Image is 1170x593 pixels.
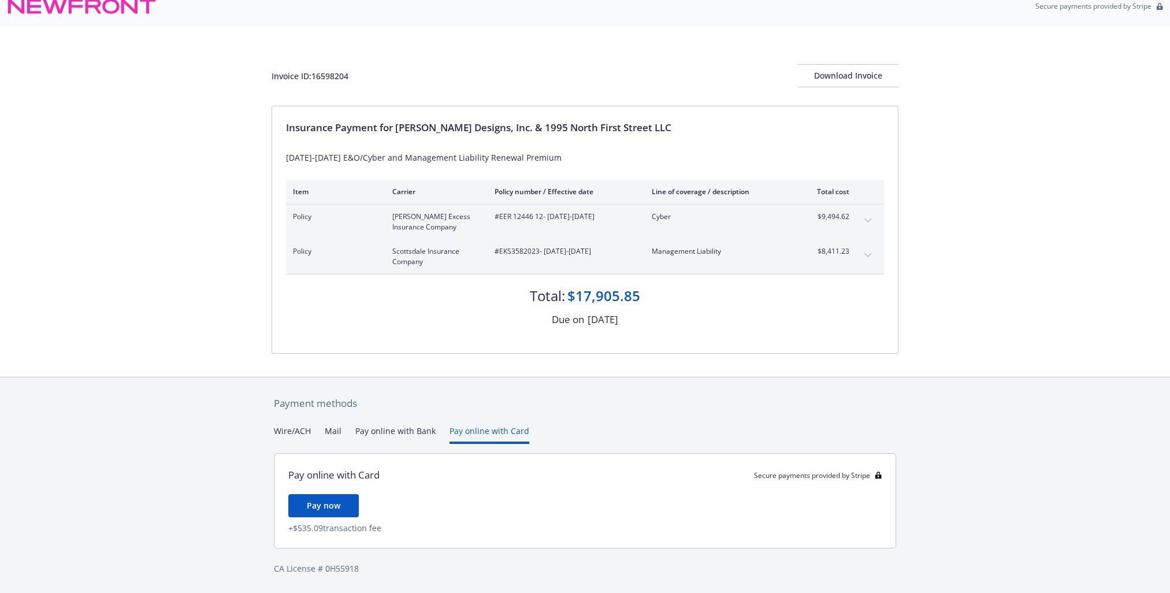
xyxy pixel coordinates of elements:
span: $9,494.62 [806,212,849,222]
div: Download Invoice [797,65,898,87]
span: #EKS3582023 - [DATE]-[DATE] [495,246,633,257]
button: Mail [325,425,341,444]
div: Line of coverage / description [652,187,788,197]
div: Due on [552,312,584,327]
p: Secure payments provided by Stripe [1035,1,1152,11]
span: Scottsdale Insurance Company [392,246,476,267]
span: Pay now [307,500,340,511]
span: [PERSON_NAME] Excess Insurance Company [392,212,476,232]
span: Policy [293,246,374,257]
button: Pay online with Card [450,425,529,444]
div: Policy[PERSON_NAME] Excess Insurance Company#EER 12446 12- [DATE]-[DATE]Cyber$9,494.62expand content [286,205,884,239]
div: Invoice ID: 16598204 [272,70,348,82]
div: Insurance Payment for [PERSON_NAME] Designs, Inc. & 1995 North First Street LLC [286,120,884,135]
span: Cyber [652,212,788,222]
div: Secure payments provided by Stripe [754,470,882,480]
div: Payment methods [274,396,896,411]
button: Download Invoice [797,64,898,87]
button: expand content [859,212,877,230]
div: $17,905.85 [567,286,640,306]
button: expand content [859,246,877,265]
button: Pay online with Bank [355,425,436,444]
div: Total cost [806,187,849,197]
div: Policy number / Effective date [495,187,633,197]
div: Item [293,187,374,197]
span: Management Liability [652,246,788,257]
div: [DATE] [588,312,618,327]
button: Pay now [288,494,359,517]
div: Total: [530,286,565,306]
span: Policy [293,212,374,222]
div: Pay online with Card [288,468,380,483]
div: CA License # 0H55918 [274,562,896,575]
div: + $535.09 transaction fee [288,522,882,534]
div: [DATE]-[DATE] E&O/Cyber and Management Liability Renewal Premium [286,151,884,164]
span: $8,411.23 [806,246,849,257]
div: Carrier [392,187,476,197]
span: #EER 12446 12 - [DATE]-[DATE] [495,212,633,222]
div: PolicyScottsdale Insurance Company#EKS3582023- [DATE]-[DATE]Management Liability$8,411.23expand c... [286,239,884,274]
button: Wire/ACH [274,425,311,444]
